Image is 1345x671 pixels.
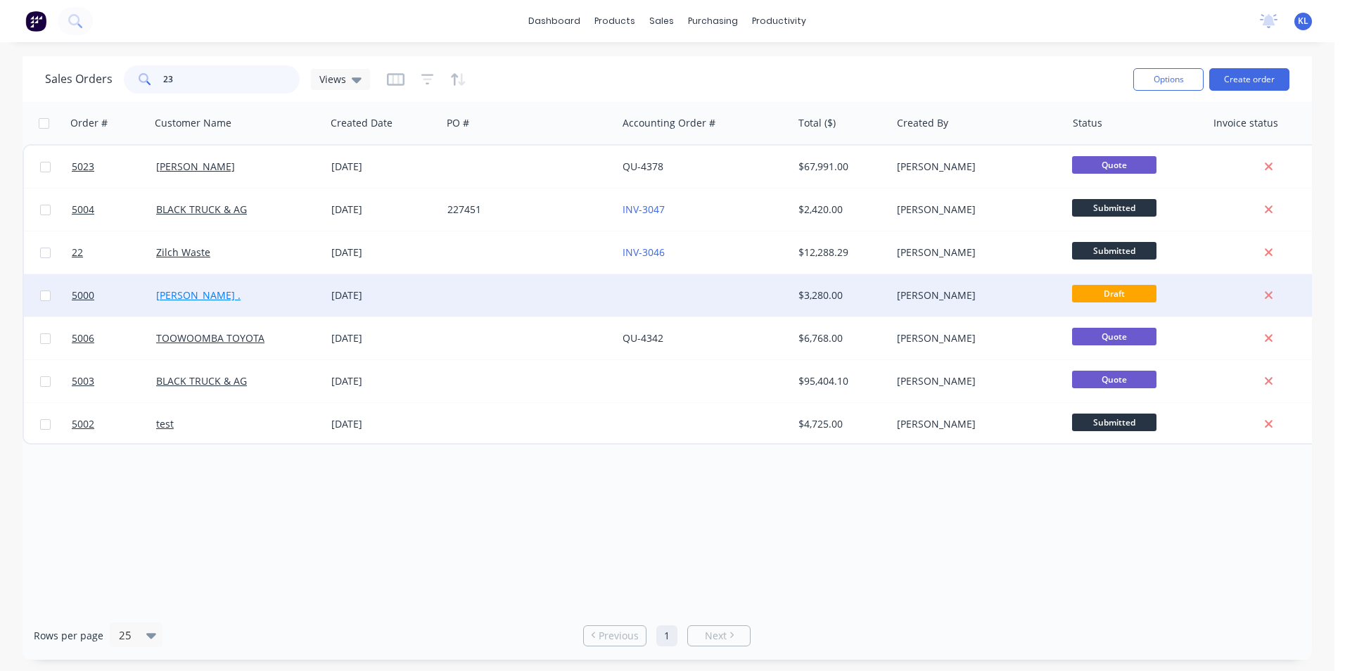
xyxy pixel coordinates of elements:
[45,72,113,86] h1: Sales Orders
[72,317,156,359] a: 5006
[72,274,156,317] a: 5000
[587,11,642,32] div: products
[72,245,83,260] span: 22
[1072,285,1156,302] span: Draft
[897,374,1053,388] div: [PERSON_NAME]
[1073,116,1102,130] div: Status
[623,160,663,173] a: QU-4378
[656,625,677,646] a: Page 1 is your current page
[897,203,1053,217] div: [PERSON_NAME]
[1133,68,1204,91] button: Options
[1072,242,1156,260] span: Submitted
[798,374,881,388] div: $95,404.10
[331,374,436,388] div: [DATE]
[688,629,750,643] a: Next page
[798,245,881,260] div: $12,288.29
[156,417,174,430] a: test
[1213,116,1278,130] div: Invoice status
[331,288,436,302] div: [DATE]
[1072,199,1156,217] span: Submitted
[897,288,1053,302] div: [PERSON_NAME]
[1072,156,1156,174] span: Quote
[163,65,300,94] input: Search...
[798,331,881,345] div: $6,768.00
[798,160,881,174] div: $67,991.00
[331,116,393,130] div: Created Date
[623,203,665,216] a: INV-3047
[584,629,646,643] a: Previous page
[798,417,881,431] div: $4,725.00
[319,72,346,87] span: Views
[331,203,436,217] div: [DATE]
[70,116,108,130] div: Order #
[447,116,469,130] div: PO #
[681,11,745,32] div: purchasing
[1072,328,1156,345] span: Quote
[623,331,663,345] a: QU-4342
[331,331,436,345] div: [DATE]
[72,288,94,302] span: 5000
[25,11,46,32] img: Factory
[897,160,1053,174] div: [PERSON_NAME]
[72,146,156,188] a: 5023
[897,245,1053,260] div: [PERSON_NAME]
[798,116,836,130] div: Total ($)
[897,116,948,130] div: Created By
[897,331,1053,345] div: [PERSON_NAME]
[798,288,881,302] div: $3,280.00
[72,360,156,402] a: 5003
[642,11,681,32] div: sales
[72,188,156,231] a: 5004
[72,160,94,174] span: 5023
[72,231,156,274] a: 22
[72,374,94,388] span: 5003
[156,331,264,345] a: TOOWOOMBA TOYOTA
[156,203,247,216] a: BLACK TRUCK & AG
[521,11,587,32] a: dashboard
[897,417,1053,431] div: [PERSON_NAME]
[156,288,241,302] a: [PERSON_NAME] .
[156,374,247,388] a: BLACK TRUCK & AG
[623,116,715,130] div: Accounting Order #
[599,629,639,643] span: Previous
[72,331,94,345] span: 5006
[155,116,231,130] div: Customer Name
[705,629,727,643] span: Next
[156,245,210,259] a: Zilch Waste
[72,417,94,431] span: 5002
[1298,15,1308,27] span: KL
[745,11,813,32] div: productivity
[72,203,94,217] span: 5004
[798,203,881,217] div: $2,420.00
[1209,68,1289,91] button: Create order
[447,203,604,217] div: 227451
[331,417,436,431] div: [DATE]
[34,629,103,643] span: Rows per page
[578,625,756,646] ul: Pagination
[623,245,665,259] a: INV-3046
[1072,414,1156,431] span: Submitted
[1072,371,1156,388] span: Quote
[331,160,436,174] div: [DATE]
[72,403,156,445] a: 5002
[331,245,436,260] div: [DATE]
[156,160,235,173] a: [PERSON_NAME]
